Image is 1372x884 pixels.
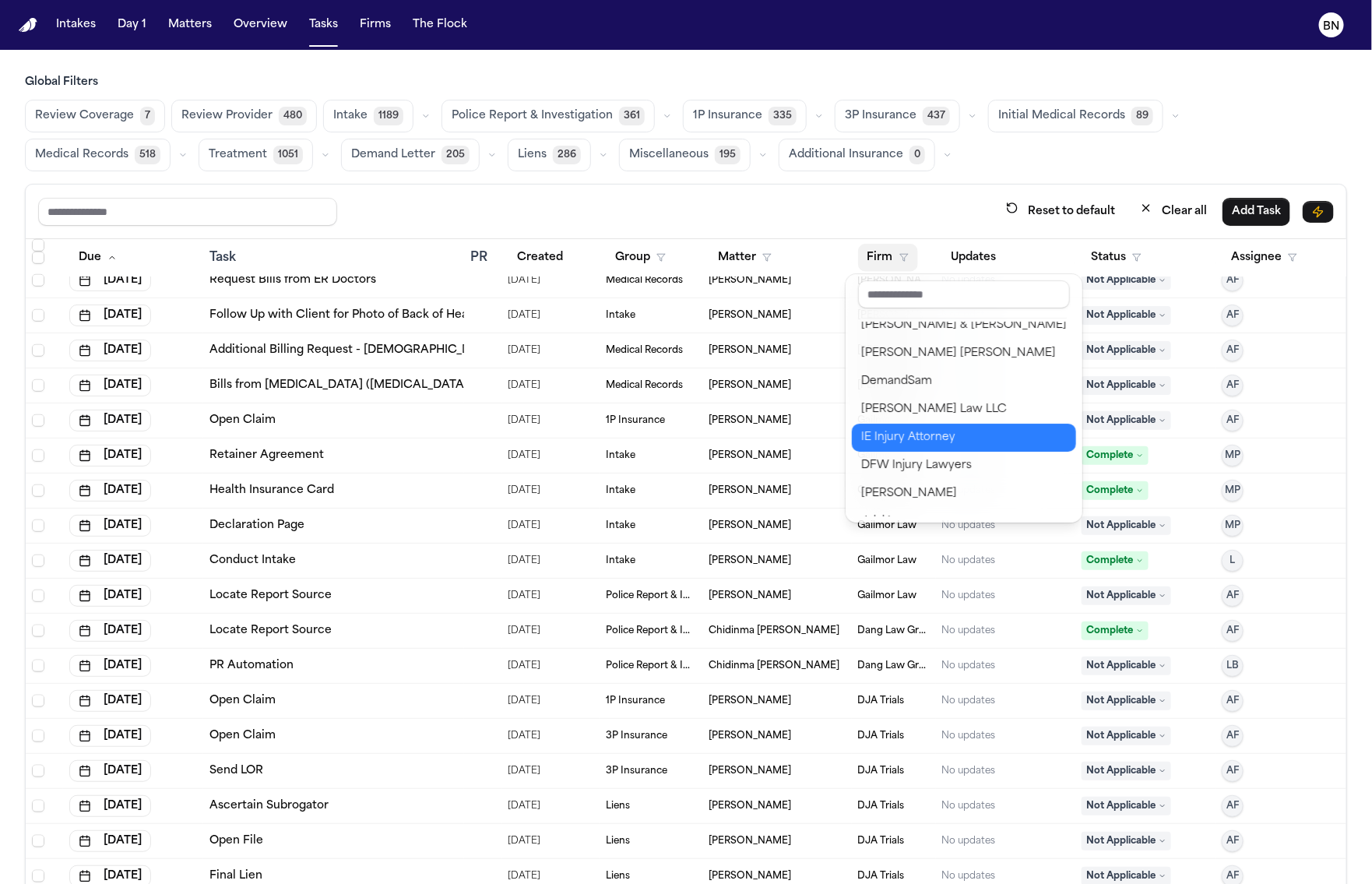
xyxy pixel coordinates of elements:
div: IE Injury Attorney [861,428,1067,447]
div: [PERSON_NAME] [PERSON_NAME] [861,344,1067,363]
div: [PERSON_NAME] & [PERSON_NAME] [861,316,1067,335]
div: DFW Injury Lawyers [861,456,1067,475]
div: [PERSON_NAME] Law LLC [861,400,1067,419]
div: Jalal Law [861,512,1067,531]
div: [PERSON_NAME] [861,484,1067,503]
button: Firm [858,244,918,272]
div: DemandSam [861,372,1067,391]
div: Firm [846,274,1082,523]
